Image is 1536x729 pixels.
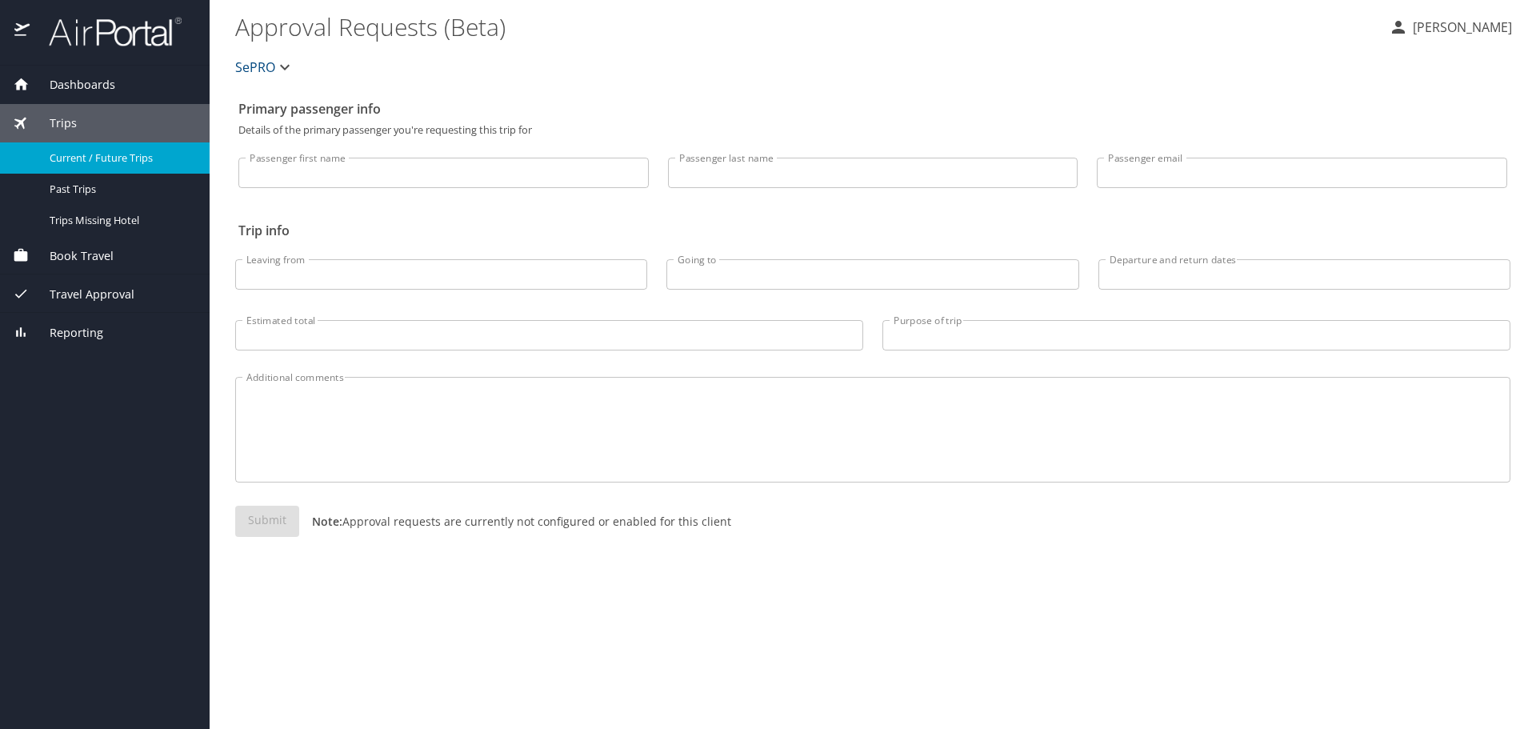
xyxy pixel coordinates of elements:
[30,324,103,342] span: Reporting
[1408,18,1512,37] p: [PERSON_NAME]
[31,16,182,47] img: airportal-logo.png
[312,514,342,529] strong: Note:
[30,76,115,94] span: Dashboards
[30,114,77,132] span: Trips
[50,182,190,197] span: Past Trips
[30,247,114,265] span: Book Travel
[235,56,275,78] span: SePRO
[238,96,1507,122] h2: Primary passenger info
[50,213,190,228] span: Trips Missing Hotel
[14,16,31,47] img: icon-airportal.png
[238,125,1507,135] p: Details of the primary passenger you're requesting this trip for
[1382,13,1518,42] button: [PERSON_NAME]
[299,513,731,530] p: Approval requests are currently not configured or enabled for this client
[229,51,301,83] button: SePRO
[50,150,190,166] span: Current / Future Trips
[238,218,1507,243] h2: Trip info
[235,2,1376,51] h1: Approval Requests (Beta)
[30,286,134,303] span: Travel Approval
